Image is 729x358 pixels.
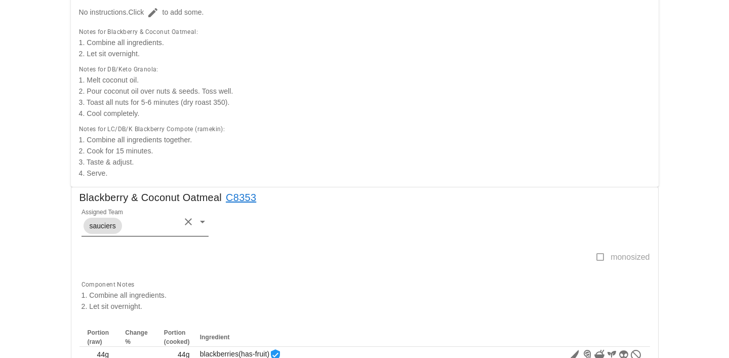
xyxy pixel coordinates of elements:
span: 1. Melt coconut oil. [79,76,139,84]
span: Notes for DB/Keto Granola: [79,66,158,73]
th: Portion (raw) [79,328,117,347]
span: 2. Let sit overnight. [82,302,142,310]
span: 2. Cook for 15 minutes. [79,147,153,155]
span: 2. Pour coconut oil over nuts & seeds. Toss well. [79,87,233,95]
span: Component Notes [82,281,135,288]
th: Portion (cooked) [156,328,198,347]
span: blackberries [200,350,282,358]
button: Clear Assigned Team [182,216,194,228]
div: Blackberry & Coconut Oatmeal [71,187,658,214]
span: Notes for LC/DB/K Blackberry Compote (ramekin): [79,126,225,133]
span: 1. Combine all ingredients. [82,291,167,299]
a: C8353 [222,189,256,206]
span: 1. Combine all ingredients together. [79,136,192,144]
div: Assigned TeamsauciersClear Assigned Team [82,216,209,236]
span: 3. Taste & adjust. [79,158,134,166]
span: 4. Serve. [79,169,108,177]
span: sauciers [90,218,116,234]
span: 1. Combine all ingredients. [79,38,164,47]
span: 3. Toast all nuts for 5-6 minutes (dry roast 350). [79,98,230,106]
span: 4. Cool completely. [79,109,140,117]
th: Ingredient [198,328,516,347]
span: Click to add some. [129,8,204,16]
th: Change % [117,328,156,347]
span: (has-fruit) [238,350,269,358]
span: Notes for Blackberry & Coconut Oatmeal: [79,28,198,35]
label: Assigned Team [82,209,123,216]
span: 2. Let sit overnight. [79,50,140,58]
